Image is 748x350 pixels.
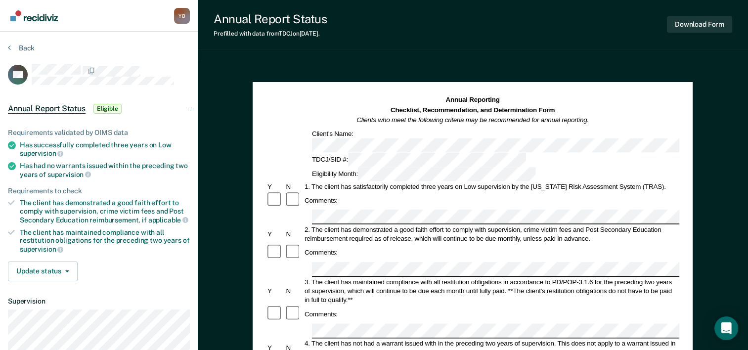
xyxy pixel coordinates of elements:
div: Y [266,230,284,239]
span: supervision [47,171,91,178]
strong: Annual Reporting [446,96,500,104]
div: N [285,182,303,191]
div: Has had no warrants issued within the preceding two years of [20,162,190,178]
span: Annual Report Status [8,104,86,114]
div: 3. The client has maintained compliance with all restitution obligations in accordance to PD/POP-... [303,278,679,305]
div: Open Intercom Messenger [714,316,738,340]
div: Requirements to check [8,187,190,195]
div: Client's Name: [310,129,732,152]
div: N [285,230,303,239]
dt: Supervision [8,297,190,306]
div: Comments: [303,196,339,205]
div: Y B [174,8,190,24]
div: The client has demonstrated a good faith effort to comply with supervision, crime victim fees and... [20,199,190,224]
em: Clients who meet the following criteria may be recommended for annual reporting. [357,116,589,124]
div: The client has maintained compliance with all restitution obligations for the preceding two years of [20,228,190,254]
div: 2. The client has demonstrated a good faith effort to comply with supervision, crime victim fees ... [303,225,679,243]
img: Recidiviz [10,10,58,21]
span: Eligible [93,104,122,114]
span: applicable [148,216,188,224]
button: Back [8,44,35,52]
div: Y [266,287,284,296]
div: Has successfully completed three years on Low [20,141,190,158]
button: Download Form [667,16,732,33]
strong: Checklist, Recommendation, and Determination Form [391,106,555,114]
div: Annual Report Status [214,12,327,26]
div: Comments: [303,309,339,318]
div: Y [266,182,284,191]
div: N [285,287,303,296]
div: Requirements validated by OIMS data [8,129,190,137]
span: supervision [20,149,63,157]
div: 1. The client has satisfactorily completed three years on Low supervision by the [US_STATE] Risk ... [303,182,679,191]
div: Eligibility Month: [310,167,537,181]
button: Update status [8,262,78,281]
div: Comments: [303,248,339,257]
div: TDCJ/SID #: [310,153,527,167]
span: supervision [20,245,63,253]
div: Prefilled with data from TDCJ on [DATE] . [214,30,327,37]
button: Profile dropdown button [174,8,190,24]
